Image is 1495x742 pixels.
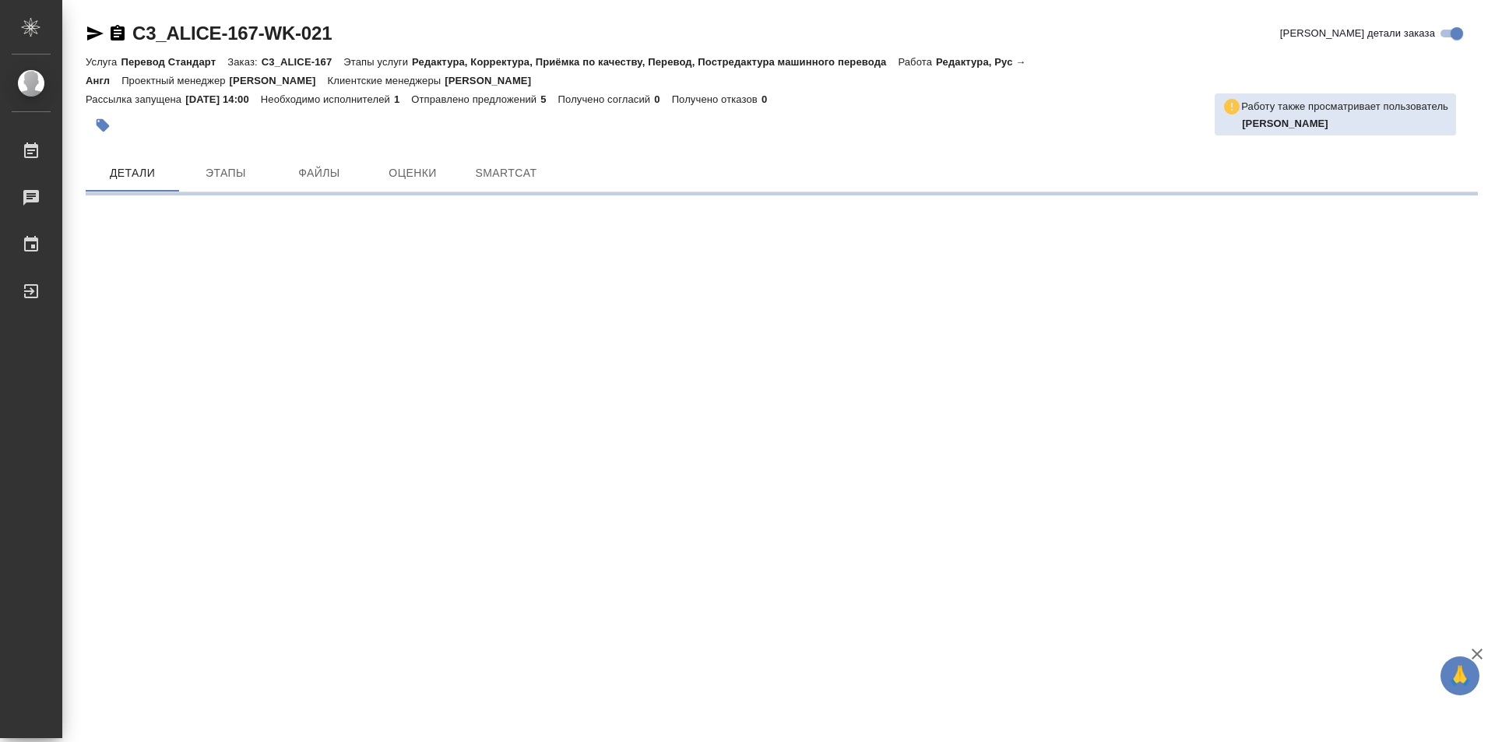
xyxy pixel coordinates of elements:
p: 0 [762,93,779,105]
p: Проектный менеджер [121,75,229,86]
p: Этапы услуги [343,56,412,68]
p: 0 [654,93,671,105]
p: Услуга [86,56,121,68]
p: Работа [898,56,936,68]
span: Файлы [282,164,357,183]
p: [PERSON_NAME] [445,75,543,86]
b: [PERSON_NAME] [1242,118,1328,129]
p: Клиентские менеджеры [328,75,445,86]
p: C3_ALICE-167 [262,56,344,68]
p: [DATE] 14:00 [185,93,261,105]
p: [PERSON_NAME] [230,75,328,86]
button: Скопировать ссылку для ЯМессенджера [86,24,104,43]
span: 🙏 [1447,659,1473,692]
span: SmartCat [469,164,543,183]
p: Получено отказов [672,93,762,105]
p: 1 [394,93,411,105]
p: Работу также просматривает пользователь [1241,99,1448,114]
p: Перевод Стандарт [121,56,227,68]
p: Заказ: [227,56,261,68]
span: Детали [95,164,170,183]
button: Добавить тэг [86,108,120,142]
p: Редактура, Корректура, Приёмка по качеству, Перевод, Постредактура машинного перевода [412,56,898,68]
span: Этапы [188,164,263,183]
p: Бабкина Анастасия [1242,116,1448,132]
span: Оценки [375,164,450,183]
a: C3_ALICE-167-WK-021 [132,23,332,44]
p: 5 [540,93,558,105]
p: Необходимо исполнителей [261,93,394,105]
button: 🙏 [1440,656,1479,695]
button: Скопировать ссылку [108,24,127,43]
p: Рассылка запущена [86,93,185,105]
span: [PERSON_NAME] детали заказа [1280,26,1435,41]
p: Получено согласий [558,93,655,105]
p: Отправлено предложений [411,93,540,105]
